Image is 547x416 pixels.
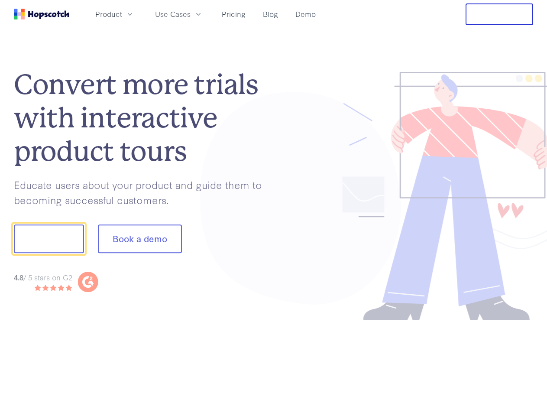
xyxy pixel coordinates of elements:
[292,7,319,21] a: Demo
[14,225,84,253] button: Show me!
[90,7,139,21] button: Product
[218,7,249,21] a: Pricing
[14,9,69,19] a: Home
[95,9,122,19] span: Product
[155,9,191,19] span: Use Cases
[259,7,282,21] a: Blog
[466,3,533,25] button: Free Trial
[14,177,274,207] p: Educate users about your product and guide them to becoming successful customers.
[14,68,274,168] h1: Convert more trials with interactive product tours
[98,225,182,253] button: Book a demo
[150,7,208,21] button: Use Cases
[14,272,23,282] strong: 4.8
[14,272,72,283] div: / 5 stars on G2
